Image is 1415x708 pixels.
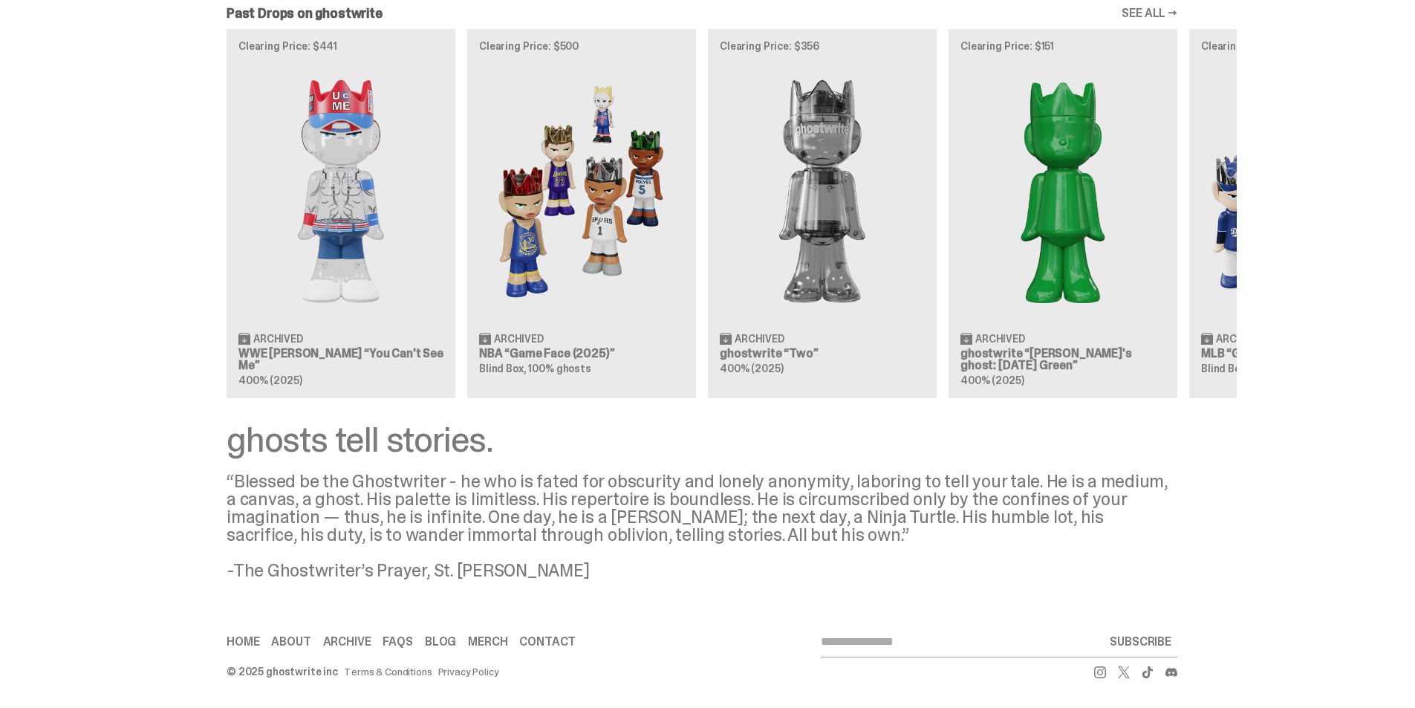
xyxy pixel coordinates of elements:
[238,348,443,371] h3: WWE [PERSON_NAME] “You Can't See Me”
[479,348,684,360] h3: NBA “Game Face (2025)”
[253,334,303,344] span: Archived
[468,636,507,648] a: Merch
[1216,334,1266,344] span: Archived
[720,63,925,319] img: Two
[467,29,696,397] a: Clearing Price: $500 Game Face (2025) Archived
[494,334,544,344] span: Archived
[1201,41,1406,51] p: Clearing Price: $425
[528,362,591,375] span: 100% ghosts
[720,362,783,375] span: 400% (2025)
[720,348,925,360] h3: ghostwrite “Two”
[227,666,338,677] div: © 2025 ghostwrite inc
[1201,348,1406,360] h3: MLB “Game Face (2025)”
[425,636,456,648] a: Blog
[720,41,925,51] p: Clearing Price: $356
[227,7,383,20] h2: Past Drops on ghostwrite
[383,636,412,648] a: FAQs
[1122,7,1177,19] a: SEE ALL →
[949,29,1177,397] a: Clearing Price: $151 Schrödinger's ghost: Sunday Green Archived
[960,374,1024,387] span: 400% (2025)
[479,41,684,51] p: Clearing Price: $500
[1201,362,1249,375] span: Blind Box,
[975,334,1025,344] span: Archived
[438,666,499,677] a: Privacy Policy
[227,422,1177,458] div: ghosts tell stories.
[735,334,784,344] span: Archived
[479,63,684,319] img: Game Face (2025)
[960,41,1165,51] p: Clearing Price: $151
[708,29,937,397] a: Clearing Price: $356 Two Archived
[227,472,1177,579] div: “Blessed be the Ghostwriter - he who is fated for obscurity and lonely anonymity, laboring to tel...
[960,348,1165,371] h3: ghostwrite “[PERSON_NAME]'s ghost: [DATE] Green”
[227,29,455,397] a: Clearing Price: $441 You Can't See Me Archived
[479,362,527,375] span: Blind Box,
[227,636,259,648] a: Home
[519,636,576,648] a: Contact
[960,63,1165,319] img: Schrödinger's ghost: Sunday Green
[238,63,443,319] img: You Can't See Me
[271,636,310,648] a: About
[238,41,443,51] p: Clearing Price: $441
[1104,627,1177,657] button: SUBSCRIBE
[323,636,371,648] a: Archive
[1201,63,1406,319] img: Game Face (2025)
[344,666,432,677] a: Terms & Conditions
[238,374,302,387] span: 400% (2025)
